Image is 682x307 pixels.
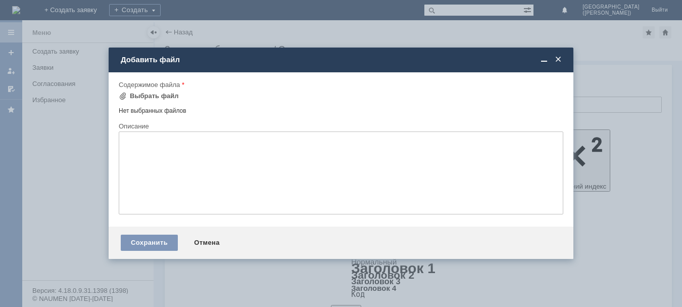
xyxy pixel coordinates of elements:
[119,123,561,129] div: Описание
[130,92,179,100] div: Выбрать файл
[121,55,563,64] div: Добавить файл
[119,81,561,88] div: Содержимое файла
[539,55,549,64] span: Свернуть (Ctrl + M)
[119,103,563,115] div: Нет выбранных файлов
[4,4,148,20] div: добрый вечер. просьба удалить отложенные чеки в файле
[553,55,563,64] span: Закрыть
